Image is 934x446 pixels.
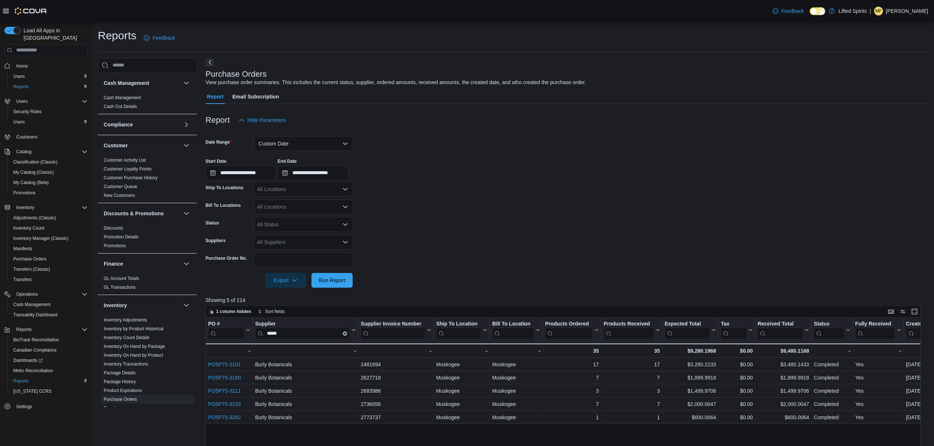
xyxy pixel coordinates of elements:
a: PO5P75-3262 [208,414,241,420]
label: End Date [278,158,297,164]
button: Inventory [1,202,90,213]
a: Customers [13,133,40,141]
div: Received Total [757,320,803,339]
div: - [436,346,488,355]
a: Cash Out Details [104,104,137,109]
button: Inventory [182,301,191,310]
a: Promotions [104,243,126,248]
button: Compliance [104,121,181,128]
span: Cash Management [104,95,141,101]
span: Reports [10,377,88,385]
span: MF [875,7,881,15]
span: Transfers (Classic) [10,265,88,274]
span: Inventory Count [13,225,44,231]
span: Transfers [10,275,88,284]
span: Transfers (Classic) [13,266,50,272]
button: Catalog [13,147,34,156]
div: Fully Received [855,320,895,327]
span: Load All Apps in [GEOGRAPHIC_DATA] [21,27,88,42]
div: Supplier [255,320,350,339]
div: View purchase order summaries. This includes the current status, supplier, ordered amounts, recei... [206,79,586,86]
a: BioTrack Reconciliation [10,335,62,344]
a: Users [10,72,28,81]
span: Promotions [10,188,88,197]
button: PO # [208,320,250,339]
button: Transfers (Classic) [7,264,90,274]
div: - [814,346,850,355]
span: 1 column hidden [216,309,251,314]
span: BioTrack Reconciliation [10,335,88,344]
div: $0.00 [721,346,753,355]
button: Keyboard shortcuts [887,307,895,316]
button: Promotions [7,188,90,198]
div: 35 [603,346,660,355]
a: Promotions [10,188,39,197]
span: Catalog [13,147,88,156]
button: Manifests [7,244,90,254]
button: 1 column hidden [206,307,254,316]
h3: Report [206,116,230,125]
span: Customer Loyalty Points [104,166,151,172]
span: Traceabilty Dashboard [13,312,57,318]
div: - [208,346,250,355]
a: GL Account Totals [104,276,139,281]
a: Package History [104,379,136,384]
div: Products Received [603,320,654,339]
button: Users [7,117,90,127]
a: Cash Management [10,300,53,309]
div: PO # [208,320,245,327]
span: [US_STATE] CCRS [13,388,51,394]
button: Ship To Location [436,320,488,339]
span: BioTrack Reconciliation [13,337,59,343]
div: Discounts & Promotions [98,224,197,253]
a: Inventory Adjustments [104,317,147,323]
button: Supplier Invoice Number [361,320,431,339]
button: Export [265,273,306,288]
label: Ship To Locations [206,185,243,191]
div: $9,280.1968 [664,346,716,355]
button: Customers [1,132,90,142]
button: Enter fullscreen [910,307,919,316]
button: Users [1,96,90,107]
span: Reports [13,325,88,334]
a: Metrc Reconciliation [10,366,56,375]
span: Metrc Reconciliation [13,368,53,374]
button: Cash Management [182,79,191,87]
div: $0.00 [721,360,753,369]
span: My Catalog (Classic) [13,169,54,175]
span: Inventory Count [10,224,88,233]
a: Customer Activity List [104,158,146,163]
button: Products Received [603,320,660,339]
span: Run Report [319,277,345,284]
button: Sort fields [255,307,288,316]
a: Customer Purchase History [104,175,158,180]
h3: Discounts & Promotions [104,210,164,217]
div: Status [814,320,844,339]
span: Inventory Manager (Classic) [13,235,68,241]
div: Inventory [98,316,197,424]
a: Inventory Manager (Classic) [10,234,71,243]
button: Reports [7,376,90,386]
span: Classification (Classic) [13,159,58,165]
div: Ship To Location [436,320,482,327]
p: | [870,7,871,15]
div: Products Ordered [545,320,593,327]
div: - [361,346,431,355]
button: Discounts & Promotions [182,209,191,218]
div: - [855,346,901,355]
span: Classification (Classic) [10,158,88,166]
button: Open list of options [342,222,348,227]
span: Customers [16,134,38,140]
a: Inventory On Hand by Product [104,353,163,358]
span: Discounts [104,225,123,231]
span: Feedback [153,34,175,42]
div: Bill To Location [492,320,534,327]
button: My Catalog (Beta) [7,177,90,188]
button: Run Report [311,273,353,288]
a: PO5P75-3211 [208,388,241,394]
span: Inventory Adjustments [104,317,147,323]
h3: Purchase Orders [206,70,267,79]
span: Manifests [10,244,88,253]
span: Washington CCRS [10,387,88,396]
div: Bill To Location [492,320,534,339]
